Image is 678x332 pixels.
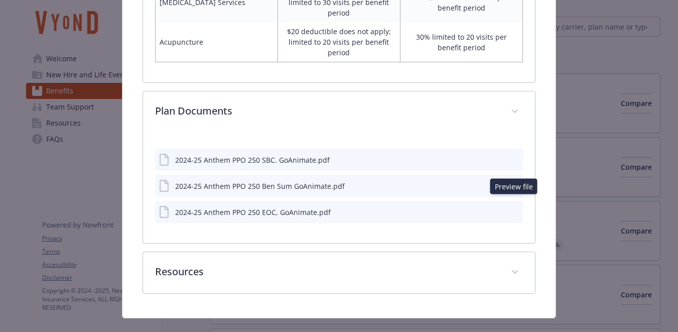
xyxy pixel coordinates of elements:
button: preview file [510,207,519,217]
div: Resources [143,252,535,293]
td: 30% limited to 20 visits per benefit period [400,22,522,62]
button: download file [494,155,502,165]
div: 2024-25 Anthem PPO 250 EOC, GoAnimate.pdf [175,207,331,217]
td: $20 deductible does not apply; limited to 20 visits per benefit period [278,22,400,62]
div: Plan Documents [143,133,535,243]
div: 2024-25 Anthem PPO 250 SBC. GoAnimate.pdf [175,155,330,165]
p: Plan Documents [155,103,499,119]
td: Acupuncture [156,22,278,62]
button: download file [494,207,502,217]
button: preview file [510,155,519,165]
div: 2024-25 Anthem PPO 250 Ben Sum GoAnimate.pdf [175,181,345,191]
div: Plan Documents [143,91,535,133]
p: Resources [155,264,499,279]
